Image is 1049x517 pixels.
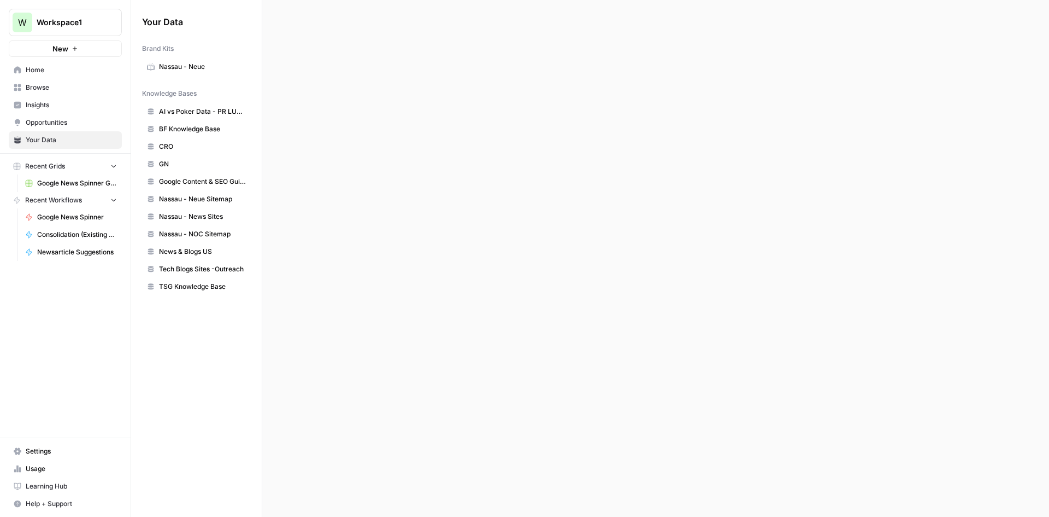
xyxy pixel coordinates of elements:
[26,499,117,509] span: Help + Support
[142,260,251,278] a: Tech Blogs Sites -Outreach
[26,135,117,145] span: Your Data
[20,175,122,192] a: Google News Spinner Grid
[159,194,246,204] span: Nassau - Neue Sitemap
[9,114,122,131] a: Opportunities
[9,460,122,478] a: Usage
[37,17,103,28] span: Workspace1
[159,62,246,72] span: Nassau - Neue
[159,107,246,117] span: AI vs Poker Data - PR LUSPS
[159,159,246,169] span: GN
[142,58,251,75] a: Nassau - Neue
[142,278,251,295] a: TSG Knowledge Base
[52,43,68,54] span: New
[159,247,246,257] span: News & Blogs US
[142,225,251,243] a: Nassau - NOC Sitemap
[26,481,117,491] span: Learning Hub
[9,40,122,57] button: New
[37,178,117,188] span: Google News Spinner Grid
[25,161,65,171] span: Recent Grids
[18,16,27,29] span: W
[142,103,251,120] a: AI vs Poker Data - PR LUSPS
[9,79,122,96] a: Browse
[142,155,251,173] a: GN
[159,142,246,152] span: CRO
[142,120,251,138] a: BF Knowledge Base
[142,138,251,155] a: CRO
[37,212,117,222] span: Google News Spinner
[142,173,251,190] a: Google Content & SEO Guidelines
[142,89,197,98] span: Knowledge Bases
[142,190,251,208] a: Nassau - Neue Sitemap
[26,83,117,92] span: Browse
[159,229,246,239] span: Nassau - NOC Sitemap
[26,100,117,110] span: Insights
[9,443,122,460] a: Settings
[142,208,251,225] a: Nassau - News Sites
[26,65,117,75] span: Home
[9,9,122,36] button: Workspace: Workspace1
[9,158,122,175] button: Recent Grids
[26,446,117,456] span: Settings
[159,212,246,222] span: Nassau - News Sites
[159,177,246,187] span: Google Content & SEO Guidelines
[26,118,117,127] span: Opportunities
[9,495,122,513] button: Help + Support
[142,44,174,54] span: Brand Kits
[37,247,117,257] span: Newsarticle Suggestions
[20,226,122,243] a: Consolidation (Existing Pages)
[142,15,238,28] span: Your Data
[159,264,246,274] span: Tech Blogs Sites -Outreach
[9,96,122,114] a: Insights
[26,464,117,474] span: Usage
[142,243,251,260] a: News & Blogs US
[159,124,246,134] span: BF Knowledge Base
[9,192,122,208] button: Recent Workflows
[20,208,122,226] a: Google News Spinner
[9,131,122,149] a: Your Data
[9,478,122,495] a: Learning Hub
[37,230,117,240] span: Consolidation (Existing Pages)
[25,195,82,205] span: Recent Workflows
[20,243,122,261] a: Newsarticle Suggestions
[9,61,122,79] a: Home
[159,282,246,292] span: TSG Knowledge Base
